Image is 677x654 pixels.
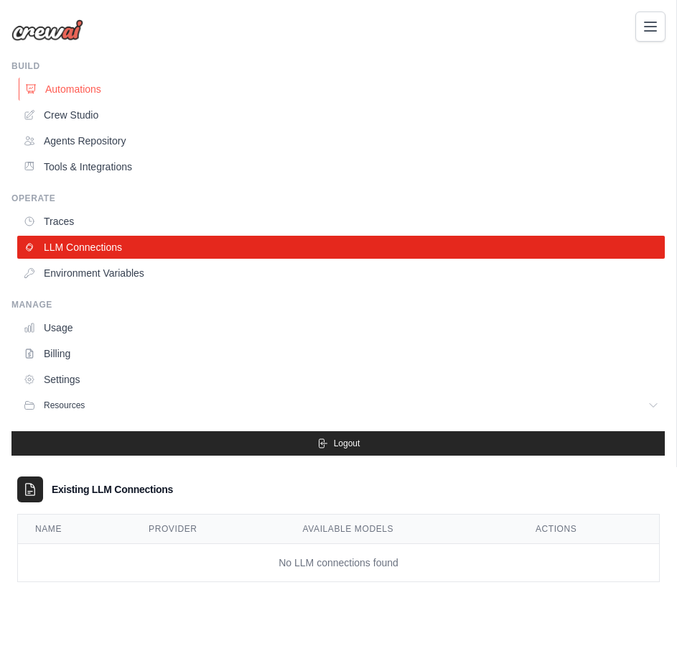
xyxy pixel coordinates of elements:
[334,438,360,449] span: Logout
[11,19,83,41] img: Logo
[17,210,665,233] a: Traces
[11,193,665,204] div: Operate
[17,236,665,259] a: LLM Connections
[17,155,665,178] a: Tools & Integrations
[17,316,665,339] a: Usage
[17,103,665,126] a: Crew Studio
[635,11,666,42] button: Toggle navigation
[17,342,665,365] a: Billing
[11,299,665,310] div: Manage
[11,431,665,456] button: Logout
[17,262,665,285] a: Environment Variables
[44,400,85,411] span: Resources
[17,368,665,391] a: Settings
[17,129,665,152] a: Agents Repository
[19,78,666,101] a: Automations
[11,60,665,72] div: Build
[17,394,665,417] button: Resources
